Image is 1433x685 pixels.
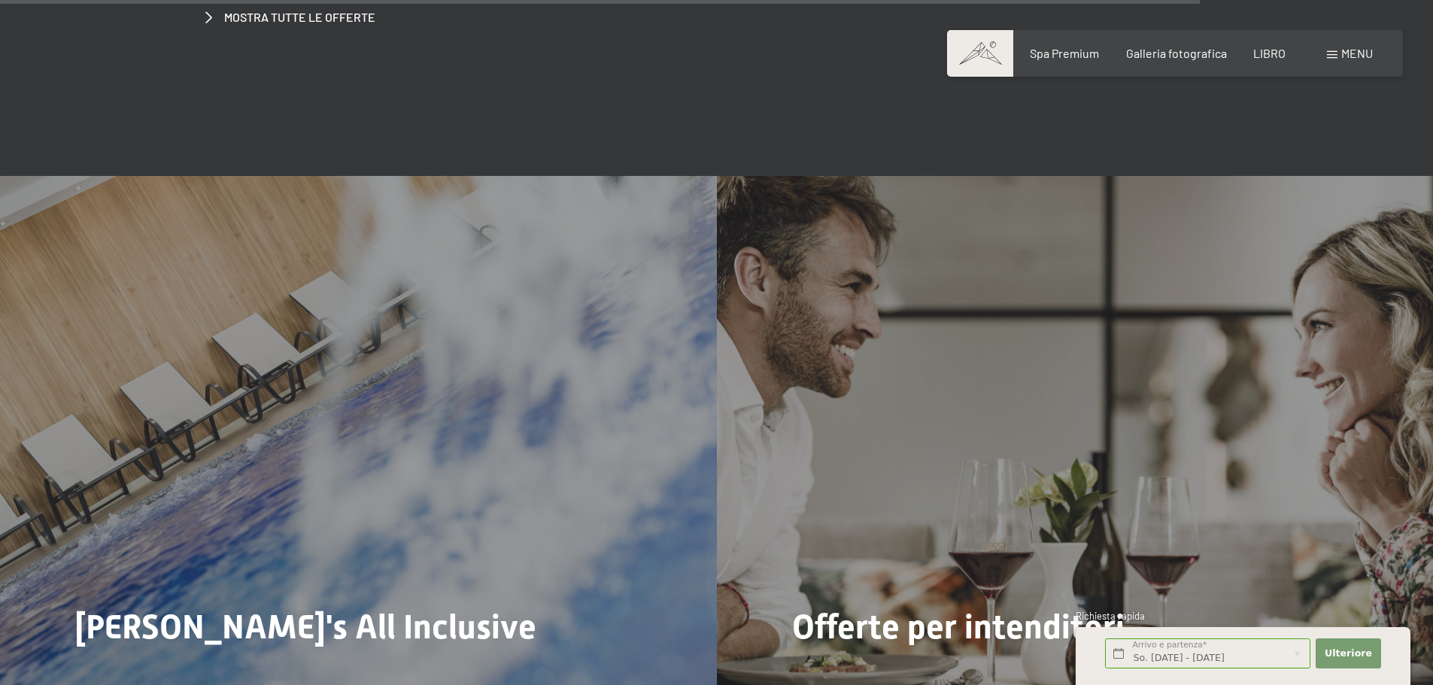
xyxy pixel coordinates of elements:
a: Galleria fotografica [1126,46,1227,60]
font: Ulteriore [1325,647,1372,659]
a: LIBRO [1253,46,1286,60]
a: Spa Premium [1030,46,1099,60]
a: Mostra tutte le offerte [205,9,375,26]
button: Ulteriore [1316,638,1380,669]
font: [PERSON_NAME]'s All Inclusive [75,607,536,647]
font: menu [1341,46,1373,60]
font: Mostra tutte le offerte [224,10,375,24]
font: Richiesta rapida [1076,610,1145,622]
font: Offerte per intenditori [792,607,1125,647]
